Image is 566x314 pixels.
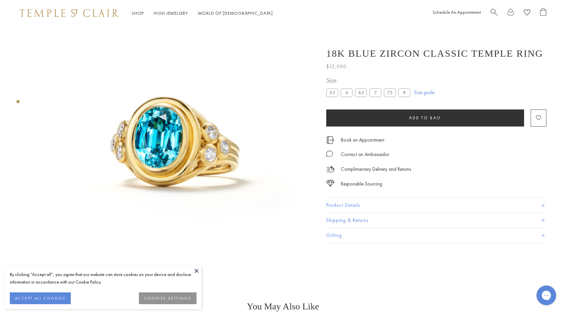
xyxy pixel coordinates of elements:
a: High JewelleryHigh Jewellery [154,10,188,16]
a: Search [491,8,498,18]
a: View Wishlist [524,8,530,18]
a: Open Shopping Bag [540,8,546,18]
label: 6 [341,88,352,97]
img: Temple St. Clair [20,9,119,17]
img: icon_delivery.svg [326,165,334,173]
button: Product Details [326,198,546,213]
label: 6.5 [355,88,367,97]
button: ACCEPT ALL COOKIES [10,292,71,304]
nav: Main navigation [132,9,273,17]
a: World of [DEMOGRAPHIC_DATA]World of [DEMOGRAPHIC_DATA] [198,10,273,16]
label: 8 [398,88,410,97]
div: By clicking “Accept all”, you agree that our website can store cookies on your device and disclos... [10,271,197,286]
span: $12,000 [326,62,347,71]
iframe: Gorgias live chat messenger [533,283,559,307]
button: Add to bag [326,109,524,127]
label: 7 [369,88,381,97]
button: Shipping & Returns [326,213,546,228]
label: 7.5 [384,88,396,97]
a: Book an Appointment [341,136,384,144]
a: ShopShop [132,10,144,16]
img: MessageIcon-01_2.svg [326,150,333,157]
p: Complimentary Delivery and Returns [341,165,411,173]
a: Size guide [414,89,434,96]
span: Size: [326,75,413,86]
h1: 18K Blue Zircon Classic Temple Ring [326,48,543,59]
a: Schedule An Appointment [433,9,481,15]
div: Contact an Ambassador [341,150,389,159]
img: icon_sourcing.svg [326,180,334,186]
button: COOKIES SETTINGS [139,292,197,304]
div: Product gallery navigation [16,98,20,108]
h3: You May Also Like [26,301,540,312]
div: Responsible Sourcing [341,180,382,188]
span: Add to bag [409,115,441,121]
button: Gifting [326,228,546,243]
label: 5.5 [326,88,338,97]
img: icon_appointment.svg [326,136,334,144]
